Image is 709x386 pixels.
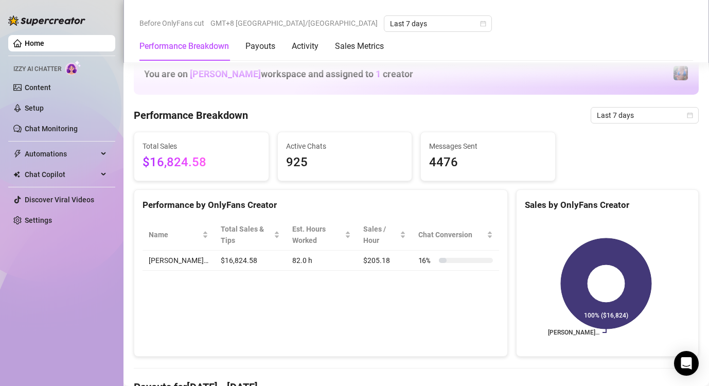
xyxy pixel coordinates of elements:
span: Total Sales [143,141,260,152]
span: 16 % [418,255,435,266]
div: Payouts [245,40,275,52]
td: [PERSON_NAME]… [143,251,215,271]
div: Performance Breakdown [139,40,229,52]
span: Last 7 days [597,108,693,123]
a: Chat Monitoring [25,125,78,133]
div: Sales Metrics [335,40,384,52]
div: Est. Hours Worked [292,223,343,246]
span: 1 [376,68,381,79]
span: [PERSON_NAME] [190,68,261,79]
div: Activity [292,40,318,52]
span: Automations [25,146,98,162]
img: Chat Copilot [13,171,20,178]
td: $205.18 [357,251,412,271]
span: Name [149,229,200,240]
a: Settings [25,216,52,224]
div: Sales by OnlyFans Creator [525,198,690,212]
h1: You are on workspace and assigned to creator [144,68,413,80]
span: GMT+8 [GEOGRAPHIC_DATA]/[GEOGRAPHIC_DATA] [210,15,378,31]
span: Chat Copilot [25,166,98,183]
span: $16,824.58 [143,153,260,172]
div: Open Intercom Messenger [674,351,699,376]
span: Active Chats [286,141,404,152]
th: Total Sales & Tips [215,219,286,251]
span: Messages Sent [429,141,547,152]
td: 82.0 h [286,251,357,271]
a: Home [25,39,44,47]
span: Last 7 days [390,16,486,31]
span: thunderbolt [13,150,22,158]
td: $16,824.58 [215,251,286,271]
span: calendar [687,112,693,118]
a: Discover Viral Videos [25,196,94,204]
img: AI Chatter [65,60,81,75]
span: calendar [480,21,486,27]
a: Setup [25,104,44,112]
th: Chat Conversion [412,219,499,251]
img: logo-BBDzfeDw.svg [8,15,85,26]
span: Total Sales & Tips [221,223,272,246]
th: Name [143,219,215,251]
text: [PERSON_NAME]… [548,329,599,336]
img: Jaylie [673,66,688,80]
div: Performance by OnlyFans Creator [143,198,499,212]
span: Chat Conversion [418,229,485,240]
span: Izzy AI Chatter [13,64,61,74]
th: Sales / Hour [357,219,412,251]
a: Content [25,83,51,92]
span: Sales / Hour [363,223,398,246]
span: 925 [286,153,404,172]
span: Before OnlyFans cut [139,15,204,31]
span: 4476 [429,153,547,172]
h4: Performance Breakdown [134,108,248,122]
